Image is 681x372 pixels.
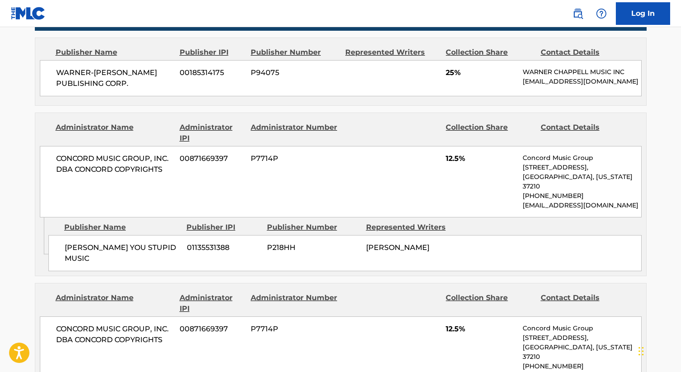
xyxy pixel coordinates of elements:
div: Contact Details [541,47,629,58]
span: 25% [446,67,516,78]
img: MLC Logo [11,7,46,20]
span: [PERSON_NAME] YOU STUPID MUSIC [65,242,180,264]
iframe: Chat Widget [636,329,681,372]
p: Concord Music Group [523,153,641,163]
span: 00871669397 [180,324,244,334]
div: Administrator Number [251,122,338,144]
img: help [596,8,607,19]
p: [STREET_ADDRESS], [523,333,641,343]
span: P218HH [267,242,359,253]
span: CONCORD MUSIC GROUP, INC. DBA CONCORD COPYRIGHTS [56,324,173,345]
p: [EMAIL_ADDRESS][DOMAIN_NAME] [523,201,641,210]
span: 00185314175 [180,67,244,78]
span: 12.5% [446,324,516,334]
div: Collection Share [446,122,533,144]
div: Publisher Number [267,222,359,233]
div: Publisher IPI [186,222,260,233]
span: WARNER-[PERSON_NAME] PUBLISHING CORP. [56,67,173,89]
div: Collection Share [446,292,533,314]
div: Drag [638,338,644,365]
div: Collection Share [446,47,533,58]
a: Log In [616,2,670,25]
p: Concord Music Group [523,324,641,333]
p: [GEOGRAPHIC_DATA], [US_STATE] 37210 [523,343,641,362]
p: [GEOGRAPHIC_DATA], [US_STATE] 37210 [523,172,641,191]
div: Publisher Name [64,222,180,233]
span: 00871669397 [180,153,244,164]
div: Administrator Name [56,292,173,314]
span: P7714P [251,153,338,164]
a: Public Search [569,5,587,23]
p: [EMAIL_ADDRESS][DOMAIN_NAME] [523,77,641,86]
div: Administrator IPI [180,122,244,144]
div: Publisher Number [251,47,338,58]
img: search [572,8,583,19]
div: Contact Details [541,292,629,314]
span: [PERSON_NAME] [366,243,429,252]
div: Publisher IPI [180,47,244,58]
div: Publisher Name [56,47,173,58]
span: 01135531388 [187,242,260,253]
div: Represented Writers [366,222,458,233]
p: [PHONE_NUMBER] [523,191,641,201]
div: Administrator Name [56,122,173,144]
p: WARNER CHAPPELL MUSIC INC [523,67,641,77]
div: Help [592,5,610,23]
span: CONCORD MUSIC GROUP, INC. DBA CONCORD COPYRIGHTS [56,153,173,175]
span: P7714P [251,324,338,334]
div: Administrator Number [251,292,338,314]
div: Contact Details [541,122,629,144]
div: Administrator IPI [180,292,244,314]
p: [STREET_ADDRESS], [523,163,641,172]
p: [PHONE_NUMBER] [523,362,641,371]
span: P94075 [251,67,338,78]
span: 12.5% [446,153,516,164]
div: Represented Writers [345,47,439,58]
